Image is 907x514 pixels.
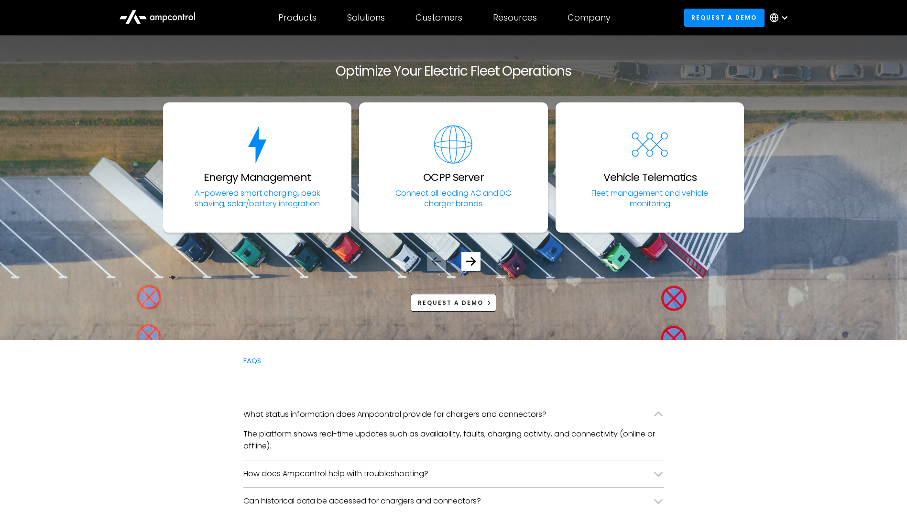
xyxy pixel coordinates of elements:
[238,125,276,164] img: energy for ev charging
[603,171,697,184] h3: Vehicle Telematics
[204,171,311,184] h3: Energy Management
[243,409,546,420] div: What status information does Ampcontrol provide for chargers and connectors?
[347,12,385,23] div: Solutions
[278,12,317,23] div: Products
[427,252,446,271] div: Previous slide
[556,102,744,233] div: 3 / 5
[163,63,744,79] h2: Optimize Your Electric Fleet Operations
[568,12,611,23] div: Company
[577,188,723,210] p: Fleet management and vehicle monitoring
[434,125,472,164] img: software for EV fleets
[415,12,462,23] div: Customers
[411,294,497,312] a: Request a demo
[493,12,537,23] div: Resources
[380,188,527,210] p: Connect all leading AC and DC charger brands
[684,9,765,26] a: Request a demo
[184,188,331,210] p: AI-powered smart charging, peak shaving, solar/battery integration
[359,102,548,233] a: software for EV fleetsOCPP ServerConnect all leading AC and DC charger brands
[243,356,664,366] div: FAQs
[243,469,428,479] div: How does Ampcontrol help with troubleshooting?
[359,102,548,233] div: 2 / 5
[163,102,352,233] div: 1 / 5
[163,102,352,233] a: energy for ev chargingEnergy ManagementAI-powered smart charging, peak shaving, solar/battery int...
[461,252,481,271] div: Next slide
[418,299,483,307] div: Request a demo
[243,496,481,506] div: Can historical data be accessed for chargers and connectors?
[423,171,483,184] h3: OCPP Server
[243,428,664,452] p: The platform shows real-time updates such as availability, faults, charging activity, and connect...
[556,102,744,233] a: Vehicle TelematicsFleet management and vehicle monitoring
